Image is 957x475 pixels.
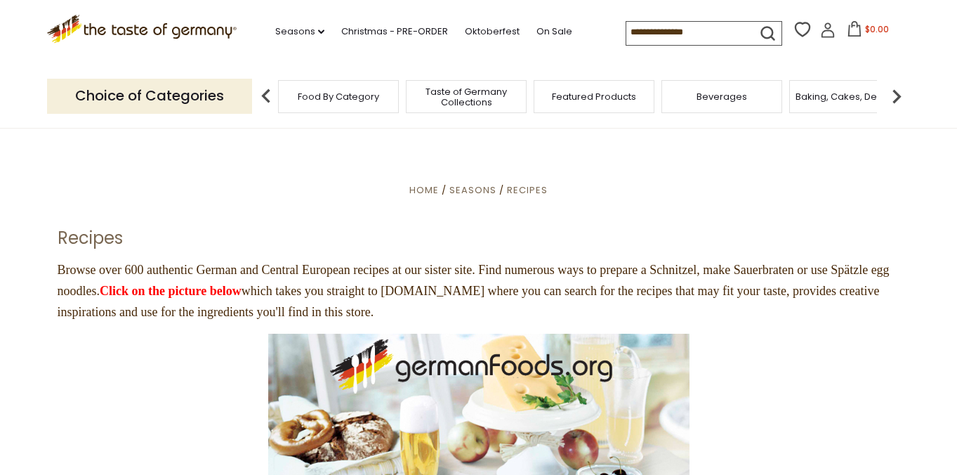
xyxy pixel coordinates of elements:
[883,82,911,110] img: next arrow
[47,79,252,113] p: Choice of Categories
[465,24,520,39] a: Oktoberfest
[697,91,747,102] a: Beverages
[796,91,904,102] a: Baking, Cakes, Desserts
[536,24,572,39] a: On Sale
[58,228,123,249] h1: Recipes
[252,82,280,110] img: previous arrow
[449,183,496,197] a: Seasons
[410,86,522,108] a: Taste of Germany Collections
[58,263,890,319] span: Browse over 600 authentic German and Central European recipes at our sister site. Find numerous w...
[838,21,898,42] button: $0.00
[409,183,439,197] a: Home
[275,24,324,39] a: Seasons
[865,23,889,35] span: $0.00
[552,91,636,102] a: Featured Products
[100,284,242,298] a: Click on the picture below
[507,183,548,197] a: Recipes
[341,24,448,39] a: Christmas - PRE-ORDER
[298,91,379,102] a: Food By Category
